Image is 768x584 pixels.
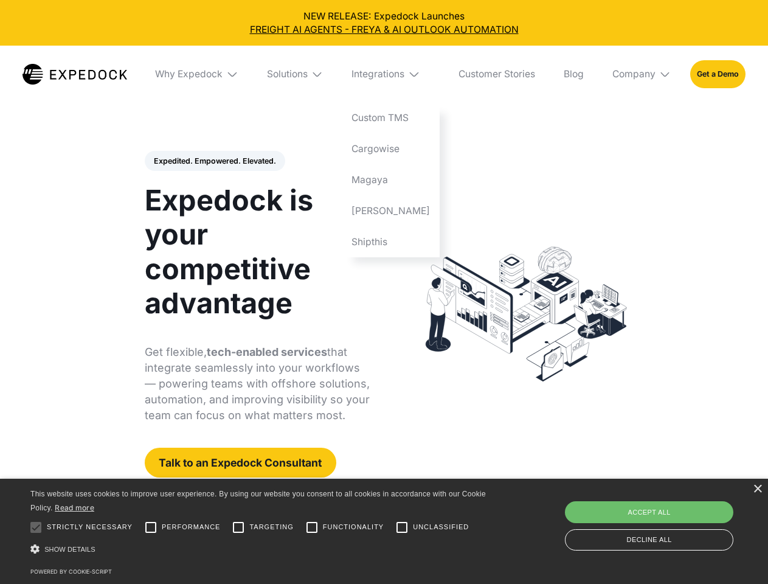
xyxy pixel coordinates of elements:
[47,522,133,532] span: Strictly necessary
[30,568,112,575] a: Powered by cookie-script
[603,46,680,103] div: Company
[145,183,370,320] h1: Expedock is your competitive advantage
[44,546,95,553] span: Show details
[554,46,593,103] a: Blog
[351,68,404,80] div: Integrations
[566,453,768,584] iframe: Chat Widget
[30,490,486,512] span: This website uses cookies to improve user experience. By using our website you consent to all coo...
[449,46,544,103] a: Customer Stories
[342,46,440,103] div: Integrations
[55,503,94,512] a: Read more
[145,448,336,478] a: Talk to an Expedock Consultant
[155,68,223,80] div: Why Expedock
[267,68,308,80] div: Solutions
[323,522,384,532] span: Functionality
[690,60,746,88] a: Get a Demo
[342,103,440,134] a: Custom TMS
[342,195,440,226] a: [PERSON_NAME]
[342,164,440,195] a: Magaya
[257,46,333,103] div: Solutions
[30,541,490,558] div: Show details
[612,68,656,80] div: Company
[145,344,370,423] p: Get flexible, that integrate seamlessly into your workflows — powering teams with offshore soluti...
[146,46,248,103] div: Why Expedock
[10,23,759,36] a: FREIGHT AI AGENTS - FREYA & AI OUTLOOK AUTOMATION
[162,522,221,532] span: Performance
[342,134,440,165] a: Cargowise
[342,103,440,257] nav: Integrations
[342,226,440,257] a: Shipthis
[10,10,759,36] div: NEW RELEASE: Expedock Launches
[249,522,293,532] span: Targeting
[207,346,327,358] strong: tech-enabled services
[413,522,469,532] span: Unclassified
